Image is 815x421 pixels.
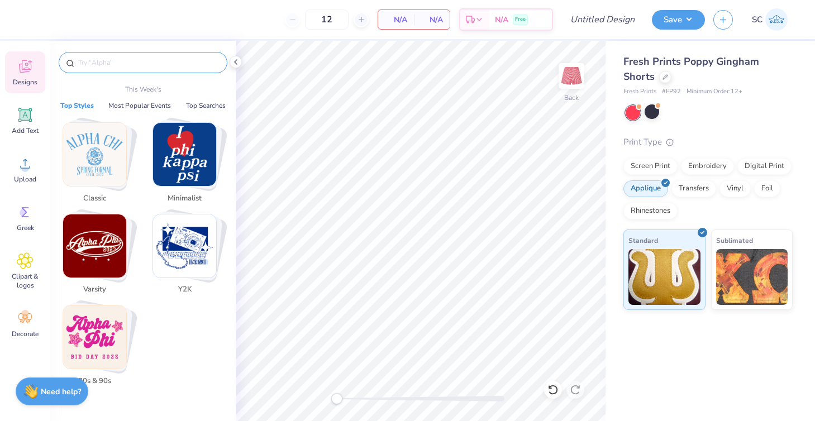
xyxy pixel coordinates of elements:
[515,16,526,23] span: Free
[671,180,716,197] div: Transfers
[77,284,113,295] span: Varsity
[146,214,230,300] button: Stack Card Button Y2K
[421,14,443,26] span: N/A
[564,93,579,103] div: Back
[719,180,751,197] div: Vinyl
[63,305,126,369] img: 80s & 90s
[63,214,126,278] img: Varsity
[652,10,705,30] button: Save
[495,14,508,26] span: N/A
[14,175,36,184] span: Upload
[716,249,788,305] img: Sublimated
[77,193,113,204] span: Classic
[628,235,658,246] span: Standard
[623,55,759,83] span: Fresh Prints Poppy Gingham Shorts
[153,214,216,278] img: Y2K
[12,329,39,338] span: Decorate
[56,214,140,300] button: Stack Card Button Varsity
[63,123,126,186] img: Classic
[331,393,342,404] div: Accessibility label
[57,100,97,111] button: Top Styles
[305,9,349,30] input: – –
[56,122,140,208] button: Stack Card Button Classic
[752,13,762,26] span: SC
[623,203,678,219] div: Rhinestones
[17,223,34,232] span: Greek
[125,84,161,94] p: This Week's
[623,158,678,175] div: Screen Print
[105,100,174,111] button: Most Popular Events
[166,284,203,295] span: Y2K
[77,57,220,68] input: Try "Alpha"
[560,65,583,87] img: Back
[754,180,780,197] div: Foil
[662,87,681,97] span: # FP92
[7,272,44,290] span: Clipart & logos
[623,136,793,149] div: Print Type
[737,158,792,175] div: Digital Print
[183,100,229,111] button: Top Searches
[146,122,230,208] button: Stack Card Button Minimalist
[687,87,742,97] span: Minimum Order: 12 +
[12,126,39,135] span: Add Text
[623,180,668,197] div: Applique
[628,249,700,305] img: Standard
[166,193,203,204] span: Minimalist
[77,376,113,387] span: 80s & 90s
[623,87,656,97] span: Fresh Prints
[385,14,407,26] span: N/A
[41,386,81,397] strong: Need help?
[56,305,140,391] button: Stack Card Button 80s & 90s
[716,235,753,246] span: Sublimated
[153,123,216,186] img: Minimalist
[747,8,793,31] a: SC
[13,78,37,87] span: Designs
[681,158,734,175] div: Embroidery
[765,8,788,31] img: Sarah Clopton
[561,8,644,31] input: Untitled Design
